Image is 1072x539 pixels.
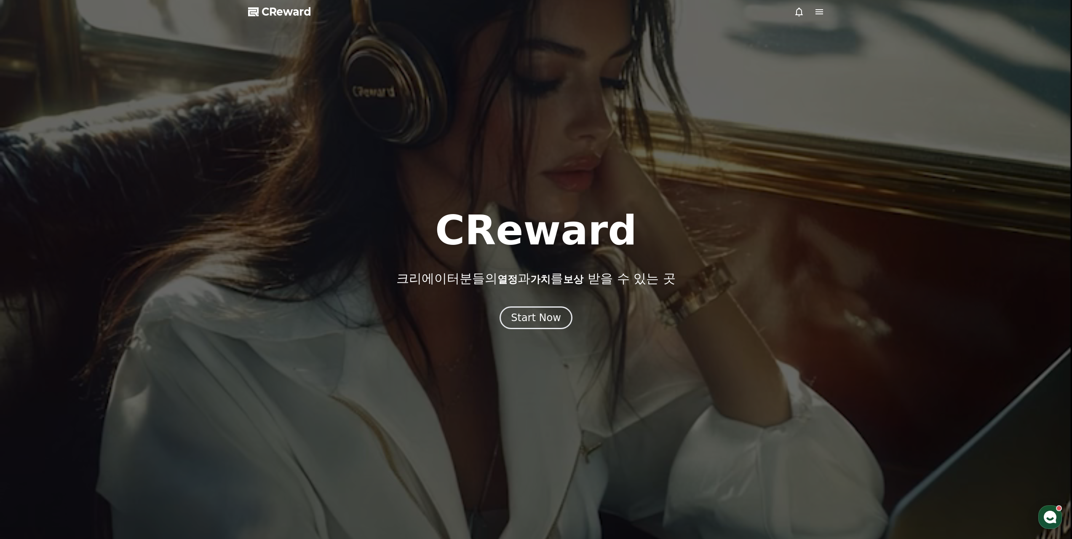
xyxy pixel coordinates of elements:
span: 가치 [530,274,551,285]
a: Start Now [500,315,572,323]
span: 열정 [497,274,518,285]
p: 크리에이터분들의 과 를 받을 수 있는 곳 [396,271,675,286]
span: 보상 [563,274,583,285]
a: CReward [248,5,311,19]
button: Start Now [500,306,572,329]
h1: CReward [435,210,637,251]
div: Start Now [511,311,561,324]
span: CReward [262,5,311,19]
